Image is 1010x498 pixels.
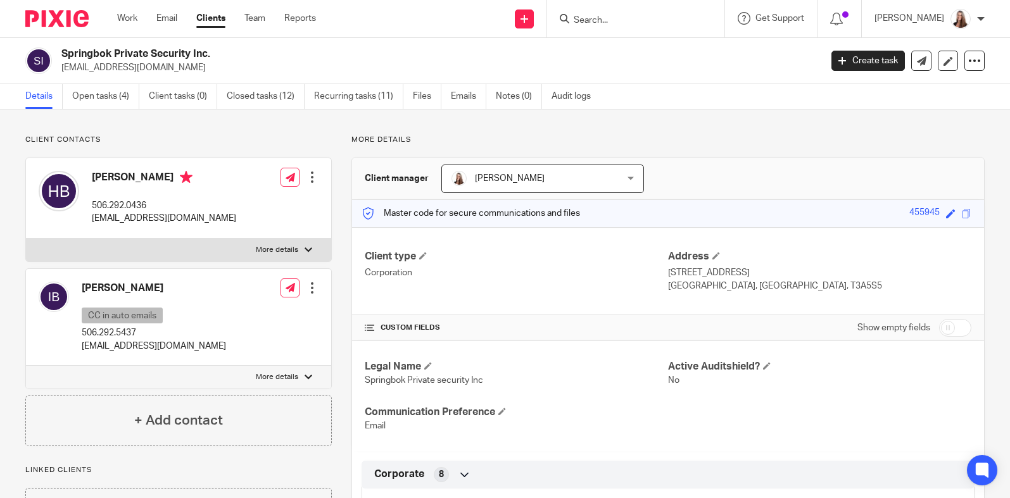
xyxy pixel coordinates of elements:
a: Notes (0) [496,84,542,109]
div: 455945 [909,206,940,221]
h4: Client type [365,250,668,263]
a: Team [244,12,265,25]
h4: CUSTOM FIELDS [365,323,668,333]
img: svg%3E [39,282,69,312]
img: Larissa-headshot-cropped.jpg [451,171,467,186]
a: Email [156,12,177,25]
span: Get Support [755,14,804,23]
p: Linked clients [25,465,332,475]
a: Recurring tasks (11) [314,84,403,109]
p: More details [256,372,298,382]
p: [PERSON_NAME] [874,12,944,25]
h4: + Add contact [134,411,223,430]
h4: [PERSON_NAME] [82,282,226,295]
a: Client tasks (0) [149,84,217,109]
p: 506.292.5437 [82,327,226,339]
label: Show empty fields [857,321,930,334]
p: [GEOGRAPHIC_DATA], [GEOGRAPHIC_DATA], T3A5S5 [668,280,971,292]
p: More details [256,245,298,255]
span: Email [365,421,386,430]
p: 506.292.0436 [92,199,236,212]
input: Search [572,15,686,27]
p: More details [351,135,985,145]
span: Springbok Private security Inc [365,376,483,385]
a: Emails [451,84,486,109]
a: Clients [196,12,225,25]
p: [EMAIL_ADDRESS][DOMAIN_NAME] [61,61,812,74]
p: Client contacts [25,135,332,145]
span: Corporate [374,468,424,481]
h3: Client manager [365,172,429,185]
a: Details [25,84,63,109]
i: Primary [180,171,193,184]
p: CC in auto emails [82,308,163,323]
h4: Legal Name [365,360,668,373]
span: [PERSON_NAME] [475,174,545,183]
a: Files [413,84,441,109]
a: Work [117,12,137,25]
img: svg%3E [25,47,52,74]
span: No [668,376,679,385]
h4: [PERSON_NAME] [92,171,236,187]
a: Reports [284,12,316,25]
a: Audit logs [552,84,600,109]
h4: Communication Preference [365,406,668,419]
h4: Address [668,250,971,263]
img: Larissa-headshot-cropped.jpg [950,9,971,29]
img: Pixie [25,10,89,27]
a: Create task [831,51,905,71]
span: 8 [439,468,444,481]
h4: Active Auditshield? [668,360,971,373]
p: [STREET_ADDRESS] [668,266,971,279]
h2: Springbok Private Security Inc. [61,47,662,61]
p: [EMAIL_ADDRESS][DOMAIN_NAME] [82,340,226,352]
p: Master code for secure communications and files [362,207,580,220]
a: Open tasks (4) [72,84,139,109]
a: Closed tasks (12) [227,84,305,109]
img: svg%3E [39,171,79,211]
p: Corporation [365,266,668,279]
p: [EMAIL_ADDRESS][DOMAIN_NAME] [92,212,236,225]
